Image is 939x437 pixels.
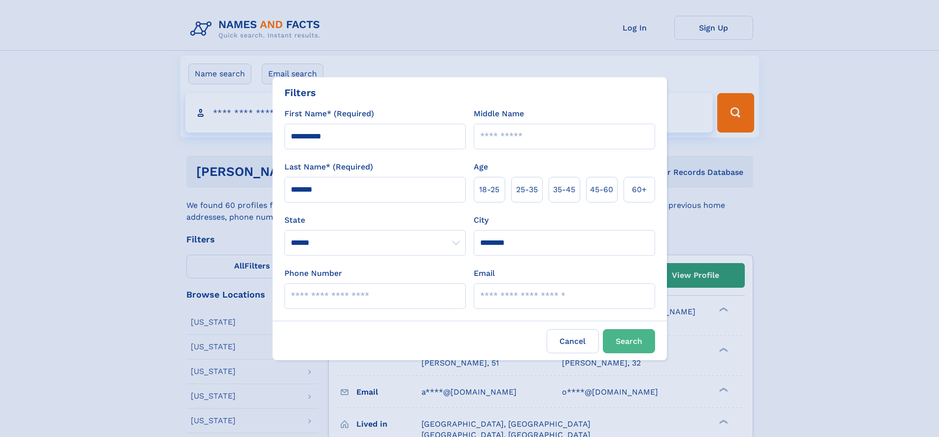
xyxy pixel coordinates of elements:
label: Age [474,161,488,173]
button: Search [603,329,655,353]
label: Phone Number [284,268,342,279]
span: 25‑35 [516,184,538,196]
label: Cancel [547,329,599,353]
label: Last Name* (Required) [284,161,373,173]
span: 18‑25 [479,184,499,196]
span: 35‑45 [553,184,575,196]
span: 45‑60 [590,184,613,196]
label: Middle Name [474,108,524,120]
div: Filters [284,85,316,100]
span: 60+ [632,184,647,196]
label: First Name* (Required) [284,108,374,120]
label: City [474,214,488,226]
label: State [284,214,466,226]
label: Email [474,268,495,279]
